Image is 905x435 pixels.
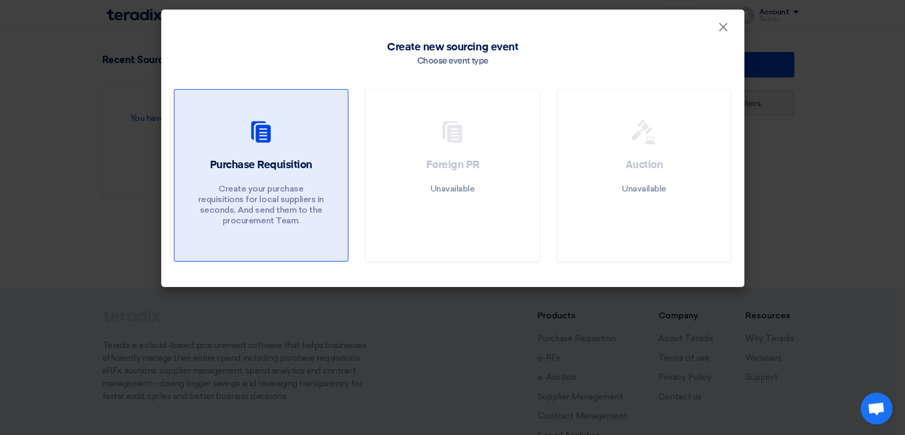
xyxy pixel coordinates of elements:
[860,393,892,424] div: Open chat
[417,55,488,68] div: Choose event type
[430,184,475,194] p: Unavailable
[709,17,737,38] button: Close
[622,184,666,194] p: Unavailable
[426,160,479,170] span: Foreign PR
[174,89,348,262] a: Purchase Requisition Create your purchase requisitions for local suppliers in seconds, And send t...
[209,158,312,172] h2: Purchase Requisition
[626,160,663,170] span: Auction
[197,184,324,226] p: Create your purchase requisitions for local suppliers in seconds, And send them to the procuremen...
[387,39,518,55] span: Create new sourcing event
[718,19,728,40] span: ×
